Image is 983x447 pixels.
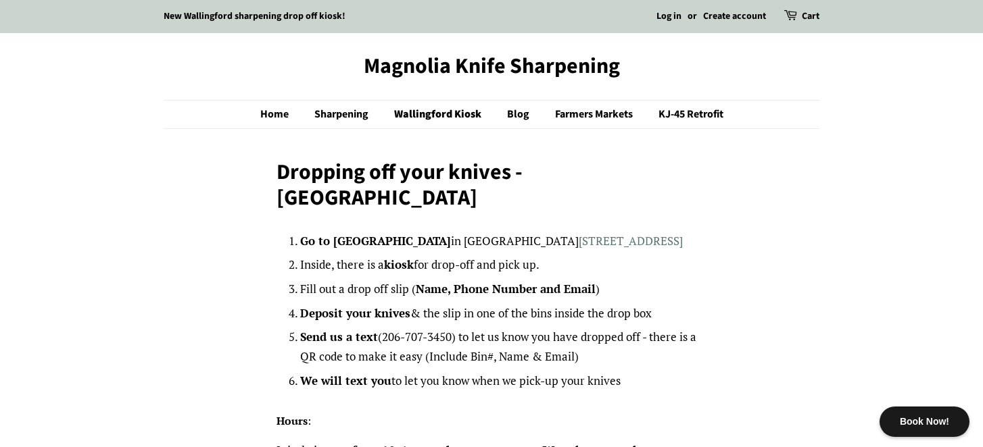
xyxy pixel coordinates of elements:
[300,373,391,388] strong: We will text you
[304,101,382,128] a: Sharpening
[300,233,451,248] strong: Go to [GEOGRAPHIC_DATA]
[802,9,819,25] a: Cart
[164,53,819,79] a: Magnolia Knife Sharpening
[579,233,683,248] a: [STREET_ADDRESS]
[300,327,707,367] li: (206-707-3450) to let us know you have dropped off - there is a QR code to make it easy (Include ...
[300,255,707,275] li: Inside, there is a for drop-off and pick up.
[300,304,707,323] li: & the slip in one of the bins inside the drop box
[300,280,707,299] li: Fill out a drop off slip ( )
[703,9,766,23] a: Create account
[497,101,543,128] a: Blog
[277,159,707,211] h1: Dropping off your knives - [GEOGRAPHIC_DATA]
[688,9,697,25] li: or
[260,101,302,128] a: Home
[164,9,345,23] a: New Wallingford sharpening drop off kiosk!
[300,305,410,321] strong: Deposit your knives
[308,413,311,428] span: :
[545,101,646,128] a: Farmers Markets
[648,101,723,128] a: KJ-45 Retrofit
[384,101,495,128] a: Wallingford Kiosk
[277,413,308,428] strong: Hours
[300,232,707,251] li: in [GEOGRAPHIC_DATA]
[880,406,969,437] div: Book Now!
[300,371,707,391] li: to let you know when we pick-up your knives
[656,9,681,23] a: Log in
[384,257,414,272] strong: kiosk
[300,329,378,344] strong: Send us a text
[416,281,596,296] strong: Name, Phone Number and Email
